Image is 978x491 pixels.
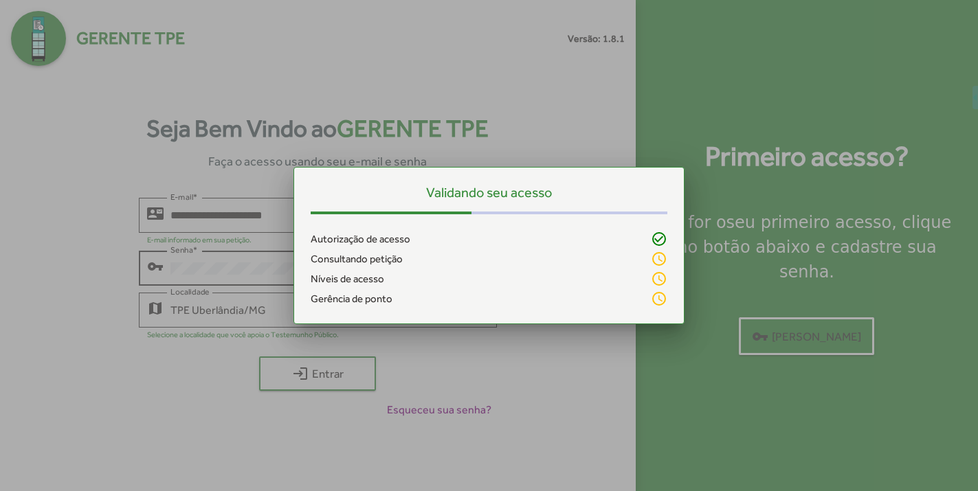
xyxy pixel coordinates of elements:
[311,184,667,201] h5: Validando seu acesso
[651,271,667,287] mat-icon: schedule
[651,290,667,307] mat-icon: schedule
[651,231,667,247] mat-icon: check_circle_outline
[311,271,384,287] span: Níveis de acesso
[311,291,392,307] span: Gerência de ponto
[311,231,410,247] span: Autorização de acesso
[311,251,403,267] span: Consultando petição
[651,251,667,267] mat-icon: schedule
